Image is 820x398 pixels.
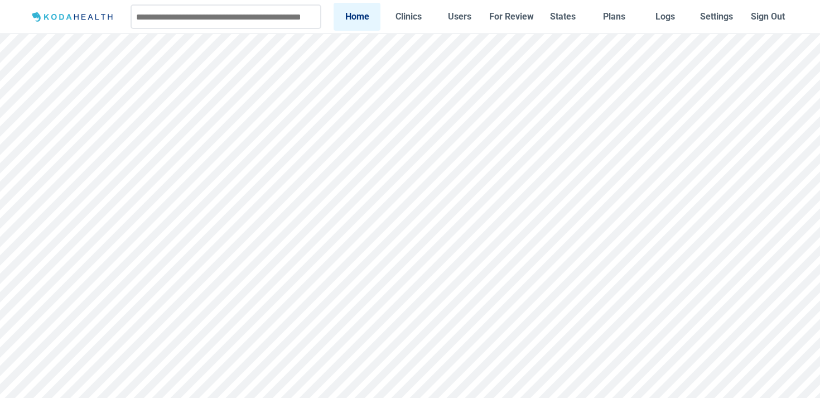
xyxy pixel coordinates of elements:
[642,3,689,30] a: Logs
[28,10,118,24] img: Logo
[385,3,432,30] a: Clinics
[488,3,534,30] a: For Review
[334,3,380,30] a: Home
[539,3,586,30] a: States
[745,3,792,30] button: Sign Out
[693,3,740,30] a: Settings
[591,3,638,30] a: Plans
[436,3,483,30] a: Users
